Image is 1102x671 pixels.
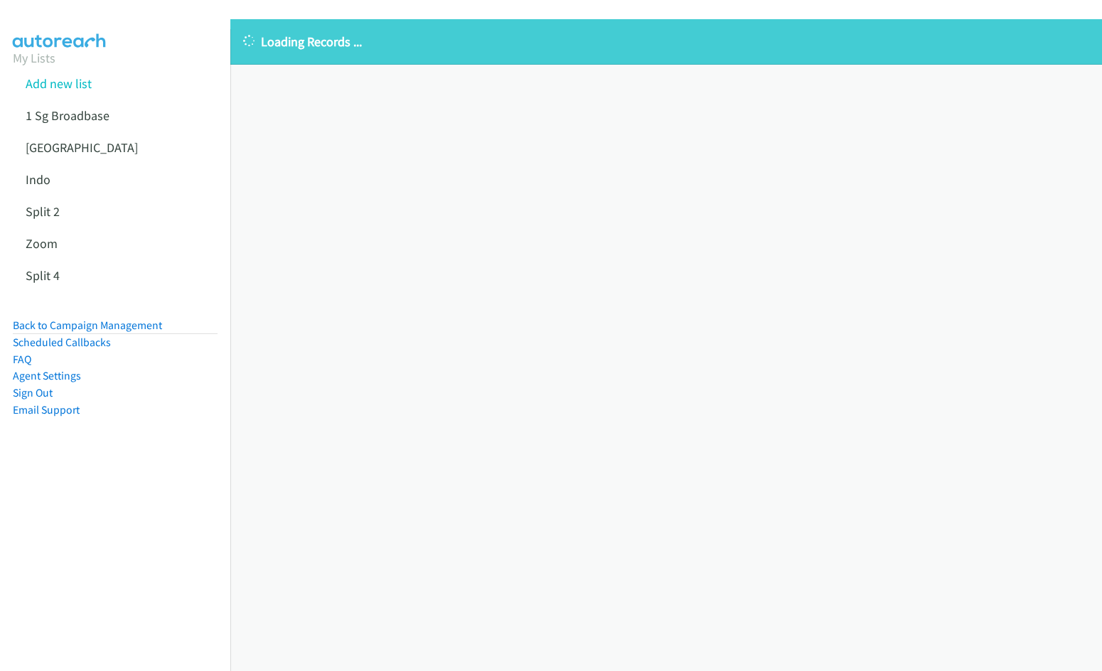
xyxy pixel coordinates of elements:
a: FAQ [13,353,31,366]
a: Zoom [26,235,58,252]
a: Back to Campaign Management [13,318,162,332]
a: Split 2 [26,203,60,220]
a: Agent Settings [13,369,81,382]
p: Loading Records ... [243,32,1089,51]
a: Indo [26,171,50,188]
a: My Lists [13,50,55,66]
a: Split 4 [26,267,60,284]
a: [GEOGRAPHIC_DATA] [26,139,138,156]
a: Add new list [26,75,92,92]
a: Sign Out [13,386,53,399]
a: Email Support [13,403,80,417]
a: Scheduled Callbacks [13,335,111,349]
a: 1 Sg Broadbase [26,107,109,124]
